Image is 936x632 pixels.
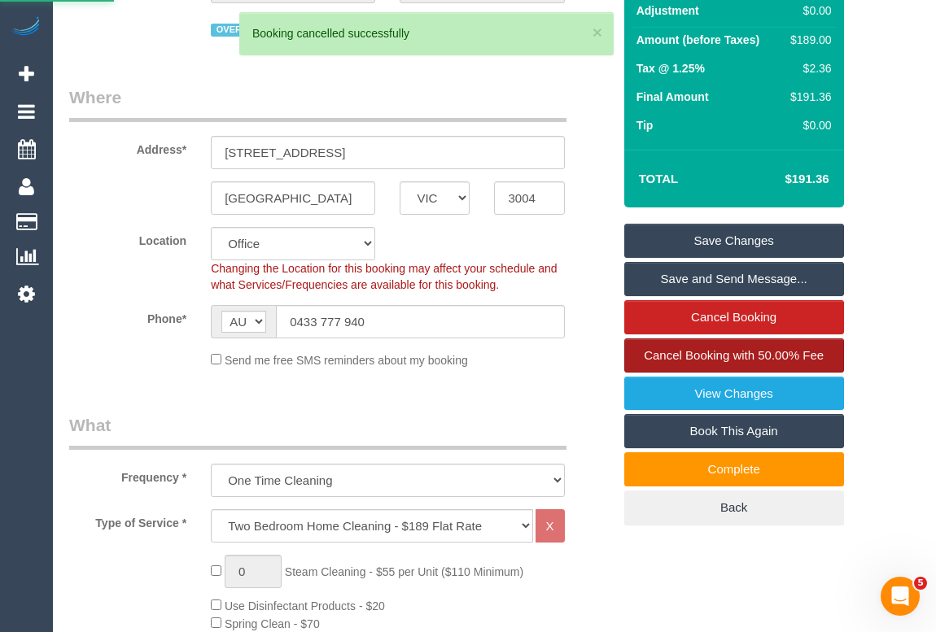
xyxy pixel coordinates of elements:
legend: Where [69,85,566,122]
img: Automaid Logo [10,16,42,39]
span: Changing the Location for this booking may affect your schedule and what Services/Frequencies are... [211,262,557,291]
div: $0.00 [784,117,831,133]
a: View Changes [624,377,844,411]
label: Tip [636,117,654,133]
h4: $191.36 [736,172,829,186]
input: Phone* [276,305,564,338]
label: Frequency * [57,464,199,486]
label: Final Amount [636,89,709,105]
label: Address* [57,136,199,158]
span: Use Disinfectant Products - $20 [225,599,385,612]
span: OVERDUE INVOICE [211,24,305,37]
legend: What [69,413,566,450]
div: $191.36 [784,89,831,105]
label: Type of Service * [57,509,199,531]
a: Book This Again [624,414,844,448]
div: Booking cancelled successfully [252,25,601,41]
input: Suburb* [211,181,375,215]
button: × [593,24,602,41]
span: 5 [914,577,927,590]
a: Back [624,490,844,525]
a: Cancel Booking [624,300,844,334]
div: $189.00 [784,32,831,48]
strong: Total [639,172,679,185]
iframe: Intercom live chat [881,577,920,616]
a: Cancel Booking with 50.00% Fee [624,338,844,373]
div: $2.36 [784,60,831,76]
label: Location [57,227,199,249]
label: Tax @ 1.25% [636,60,705,76]
span: Steam Cleaning - $55 per Unit ($110 Minimum) [285,565,523,578]
label: Adjustment [636,2,699,19]
label: Amount (before Taxes) [636,32,759,48]
a: Save and Send Message... [624,262,844,296]
input: Post Code* [494,181,564,215]
span: Send me free SMS reminders about my booking [225,354,468,367]
a: Complete [624,452,844,486]
span: Cancel Booking with 50.00% Fee [644,348,824,362]
a: Save Changes [624,224,844,258]
div: $0.00 [784,2,831,19]
label: Phone* [57,305,199,327]
span: Spring Clean - $70 [225,617,320,630]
